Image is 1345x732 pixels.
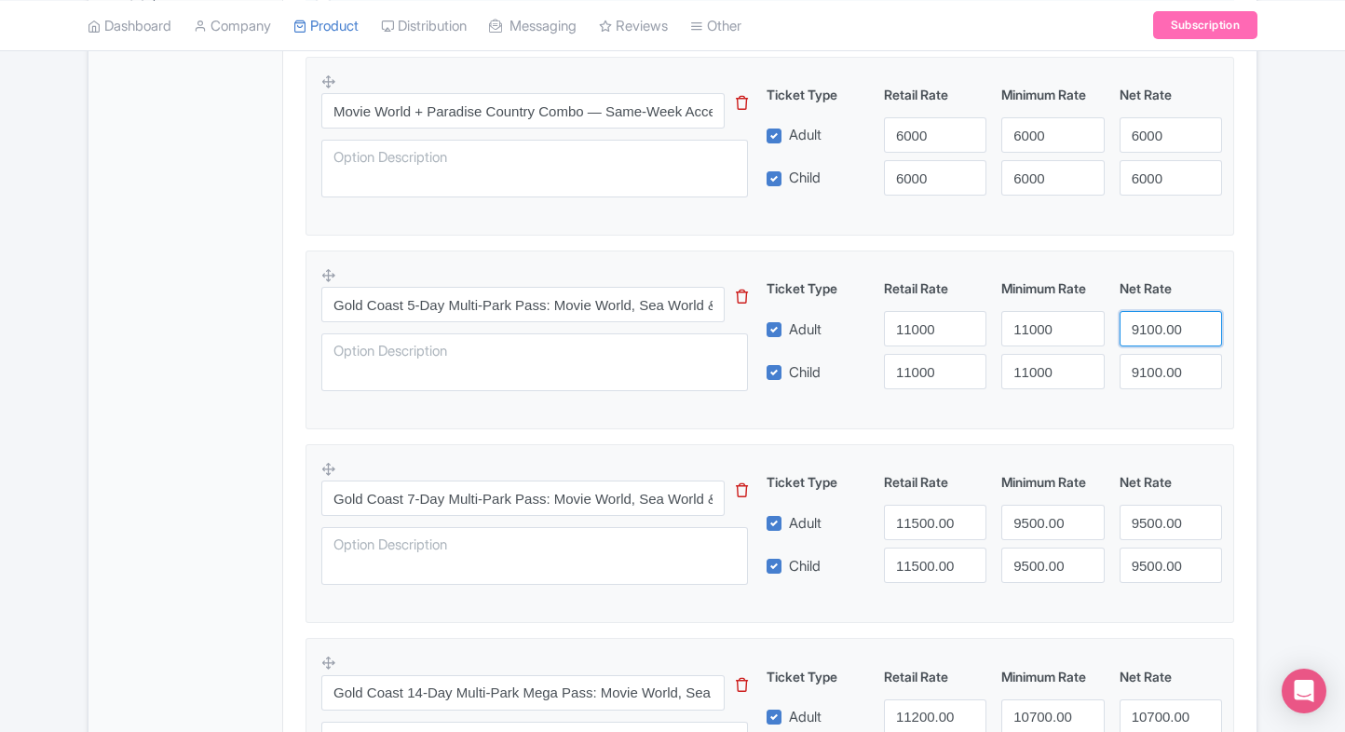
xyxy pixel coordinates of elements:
div: Ticket Type [759,667,876,686]
label: Adult [789,707,822,728]
div: Open Intercom Messenger [1282,669,1326,713]
div: Minimum Rate [994,667,1111,686]
input: Option Name [321,287,725,322]
div: Minimum Rate [994,85,1111,104]
label: Child [789,362,821,384]
input: 0.0 [1001,160,1104,196]
div: Retail Rate [876,472,994,492]
input: 0.0 [884,311,986,346]
div: Net Rate [1112,667,1230,686]
input: Option Name [321,675,725,711]
input: 0.0 [1120,160,1222,196]
input: Option Name [321,93,725,129]
div: Net Rate [1112,472,1230,492]
div: Minimum Rate [994,472,1111,492]
input: 0.0 [884,160,986,196]
input: 0.0 [1120,117,1222,153]
input: Option Name [321,481,725,516]
input: 0.0 [1120,548,1222,583]
input: 0.0 [1001,505,1104,540]
input: 0.0 [1120,505,1222,540]
input: 0.0 [1001,548,1104,583]
input: 0.0 [884,548,986,583]
div: Minimum Rate [994,278,1111,298]
input: 0.0 [884,354,986,389]
label: Adult [789,125,822,146]
input: 0.0 [884,505,986,540]
input: 0.0 [1001,354,1104,389]
div: Ticket Type [759,85,876,104]
label: Child [789,168,821,189]
input: 0.0 [1120,311,1222,346]
div: Retail Rate [876,667,994,686]
div: Retail Rate [876,85,994,104]
div: Retail Rate [876,278,994,298]
input: 0.0 [1001,117,1104,153]
input: 0.0 [1120,354,1222,389]
input: 0.0 [1001,311,1104,346]
div: Net Rate [1112,85,1230,104]
input: 0.0 [884,117,986,153]
div: Ticket Type [759,472,876,492]
label: Adult [789,319,822,341]
a: Subscription [1153,11,1257,39]
label: Child [789,556,821,577]
div: Net Rate [1112,278,1230,298]
div: Ticket Type [759,278,876,298]
label: Adult [789,513,822,535]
